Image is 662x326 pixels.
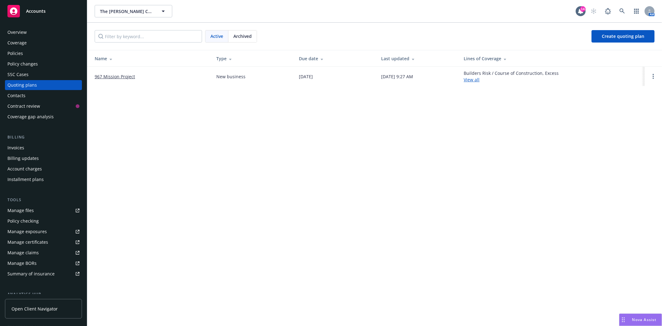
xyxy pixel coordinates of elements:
[7,38,27,48] div: Coverage
[5,27,82,37] a: Overview
[7,112,54,122] div: Coverage gap analysis
[7,70,29,79] div: SSC Cases
[299,55,372,62] div: Due date
[5,291,82,297] div: Analytics hub
[464,70,559,83] div: Builders Risk / Course of Construction, Excess
[5,237,82,247] a: Manage certificates
[5,153,82,163] a: Billing updates
[588,5,600,17] a: Start snowing
[592,30,655,43] a: Create quoting plan
[7,143,24,153] div: Invoices
[7,91,25,101] div: Contacts
[7,237,48,247] div: Manage certificates
[233,33,252,39] span: Archived
[5,112,82,122] a: Coverage gap analysis
[602,5,614,17] a: Report a Bug
[299,73,313,80] div: [DATE]
[216,73,245,80] div: New business
[650,73,657,80] a: Open options
[5,70,82,79] a: SSC Cases
[7,206,34,215] div: Manage files
[5,197,82,203] div: Tools
[95,30,202,43] input: Filter by keyword...
[7,216,39,226] div: Policy checking
[580,6,586,12] div: 14
[5,80,82,90] a: Quoting plans
[7,27,27,37] div: Overview
[619,314,627,326] div: Drag to move
[7,269,55,279] div: Summary of insurance
[619,314,662,326] button: Nova Assist
[5,134,82,140] div: Billing
[5,164,82,174] a: Account charges
[95,55,206,62] div: Name
[5,101,82,111] a: Contract review
[7,248,39,258] div: Manage claims
[5,59,82,69] a: Policy changes
[5,91,82,101] a: Contacts
[7,164,42,174] div: Account charges
[7,174,44,184] div: Installment plans
[95,5,172,17] button: The [PERSON_NAME] Company
[5,258,82,268] a: Manage BORs
[7,153,39,163] div: Billing updates
[5,48,82,58] a: Policies
[630,5,643,17] a: Switch app
[616,5,628,17] a: Search
[95,73,135,80] a: 967 Mission Project
[5,269,82,279] a: Summary of insurance
[5,38,82,48] a: Coverage
[464,55,640,62] div: Lines of Coverage
[632,317,657,322] span: Nova Assist
[7,80,37,90] div: Quoting plans
[210,33,223,39] span: Active
[5,248,82,258] a: Manage claims
[11,306,58,312] span: Open Client Navigator
[100,8,154,15] span: The [PERSON_NAME] Company
[5,174,82,184] a: Installment plans
[5,206,82,215] a: Manage files
[7,227,47,237] div: Manage exposures
[5,216,82,226] a: Policy checking
[216,55,289,62] div: Type
[7,101,40,111] div: Contract review
[5,227,82,237] a: Manage exposures
[26,9,46,14] span: Accounts
[7,48,23,58] div: Policies
[464,77,480,83] a: View all
[381,55,454,62] div: Last updated
[381,73,413,80] div: [DATE] 9:27 AM
[5,2,82,20] a: Accounts
[7,59,38,69] div: Policy changes
[602,33,644,39] span: Create quoting plan
[7,258,37,268] div: Manage BORs
[5,143,82,153] a: Invoices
